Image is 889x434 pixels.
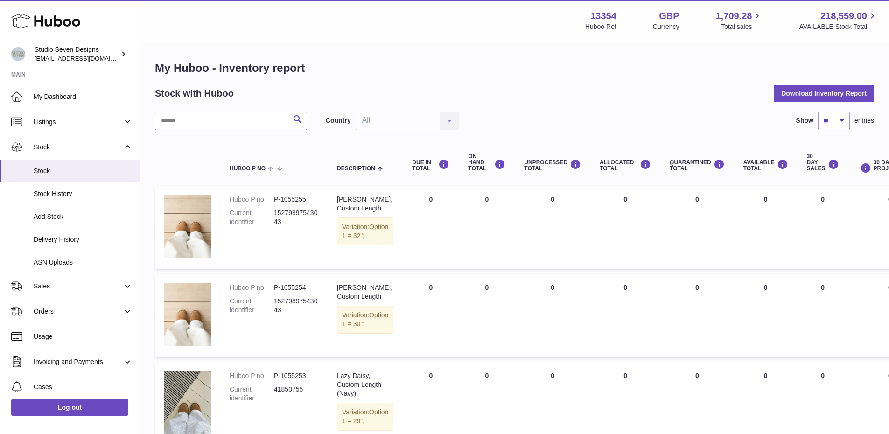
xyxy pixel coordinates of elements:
[412,159,449,172] div: DUE IN TOTAL
[695,196,699,203] span: 0
[721,22,763,31] span: Total sales
[590,186,660,269] td: 0
[164,371,211,434] img: product image
[34,92,133,101] span: My Dashboard
[337,403,393,431] div: Variation:
[230,166,266,172] span: Huboo P no
[164,195,211,258] img: product image
[337,306,393,334] div: Variation:
[799,22,878,31] span: AVAILABLE Stock Total
[274,209,318,226] dd: 15279897543043
[230,385,274,403] dt: Current identifier
[734,274,798,357] td: 0
[459,274,515,357] td: 0
[274,283,318,292] dd: P-1055254
[337,195,393,213] div: [PERSON_NAME], Custom Length
[337,371,393,398] div: Lazy Daisy, Custom Length (Navy)
[34,143,123,152] span: Stock
[34,189,133,198] span: Stock History
[34,235,133,244] span: Delivery History
[585,22,616,31] div: Huboo Ref
[230,209,274,226] dt: Current identifier
[326,116,351,125] label: Country
[34,118,123,126] span: Listings
[35,45,119,63] div: Studio Seven Designs
[798,186,848,269] td: 0
[524,159,581,172] div: UNPROCESSED Total
[34,258,133,267] span: ASN Uploads
[403,186,459,269] td: 0
[459,186,515,269] td: 0
[515,274,590,357] td: 0
[403,274,459,357] td: 0
[155,61,874,76] h1: My Huboo - Inventory report
[230,297,274,315] dt: Current identifier
[743,159,788,172] div: AVAILABLE Total
[337,283,393,301] div: [PERSON_NAME], Custom Length
[695,284,699,291] span: 0
[230,371,274,380] dt: Huboo P no
[230,283,274,292] dt: Huboo P no
[798,274,848,357] td: 0
[670,159,725,172] div: QUARANTINED Total
[590,10,616,22] strong: 13354
[716,10,763,31] a: 1,709.28 Total sales
[274,371,318,380] dd: P-1055253
[274,195,318,204] dd: P-1055255
[820,10,867,22] span: 218,559.00
[342,311,388,328] span: Option 1 = 30";
[337,166,375,172] span: Description
[342,223,388,239] span: Option 1 = 32";
[716,10,752,22] span: 1,709.28
[854,116,874,125] span: entries
[34,383,133,392] span: Cases
[34,332,133,341] span: Usage
[34,357,123,366] span: Invoicing and Payments
[274,297,318,315] dd: 15279897543043
[590,274,660,357] td: 0
[468,154,505,172] div: ON HAND Total
[734,186,798,269] td: 0
[337,217,393,245] div: Variation:
[34,212,133,221] span: Add Stock
[35,55,137,62] span: [EMAIL_ADDRESS][DOMAIN_NAME]
[230,195,274,204] dt: Huboo P no
[274,385,318,403] dd: 41850755
[659,10,679,22] strong: GBP
[11,47,25,61] img: contact.studiosevendesigns@gmail.com
[164,283,211,346] img: product image
[796,116,813,125] label: Show
[34,282,123,291] span: Sales
[695,372,699,379] span: 0
[34,307,123,316] span: Orders
[799,10,878,31] a: 218,559.00 AVAILABLE Stock Total
[155,87,234,100] h2: Stock with Huboo
[11,399,128,416] a: Log out
[34,167,133,175] span: Stock
[515,186,590,269] td: 0
[600,159,651,172] div: ALLOCATED Total
[774,85,874,102] button: Download Inventory Report
[653,22,679,31] div: Currency
[807,154,839,172] div: 30 DAY SALES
